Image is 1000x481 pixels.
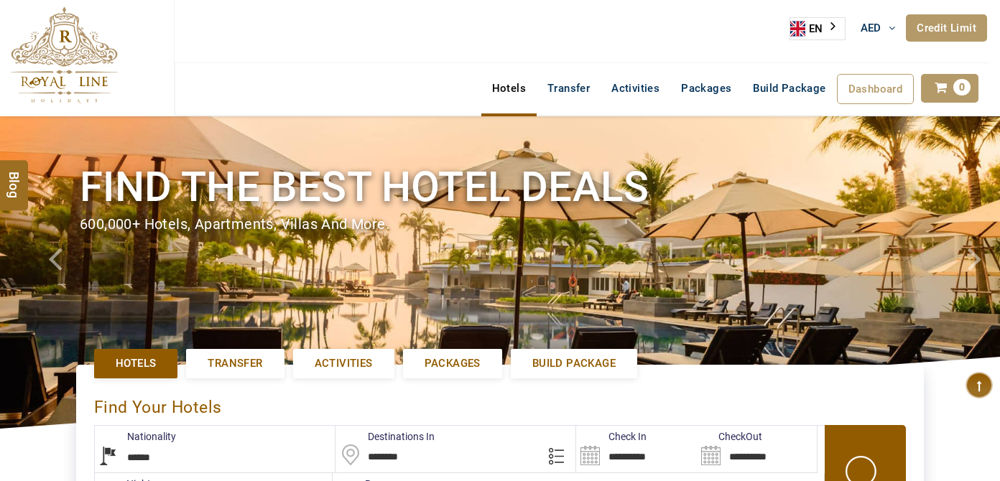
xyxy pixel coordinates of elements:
a: Hotels [94,349,177,378]
a: Build Package [742,74,836,103]
label: Nationality [95,429,176,444]
img: The Royal Line Holidays [11,6,118,103]
div: Language [790,17,846,40]
a: Packages [670,74,742,103]
h1: Find the best hotel deals [80,160,920,214]
a: EN [790,18,845,39]
span: 0 [953,79,971,95]
a: Credit Limit [906,14,987,42]
a: Transfer [186,349,284,378]
div: 600,000+ hotels, apartments, villas and more. [80,214,920,235]
input: Search [697,426,817,472]
label: Check In [576,429,647,444]
aside: Language selected: English [790,17,846,40]
span: Build Package [532,356,616,371]
span: Transfer [208,356,262,371]
label: CheckOut [697,429,762,444]
a: Packages [403,349,502,378]
a: Hotels [481,74,537,103]
input: Search [576,426,696,472]
span: Dashboard [848,83,903,95]
label: Destinations In [335,429,435,444]
a: Transfer [537,74,601,103]
span: AED [861,22,881,34]
a: Build Package [511,349,637,378]
span: Hotels [116,356,156,371]
span: Activities [315,356,373,371]
a: Activities [293,349,394,378]
span: Packages [425,356,481,371]
a: Activities [601,74,670,103]
a: 0 [921,74,978,103]
div: Find Your Hotels [94,383,906,425]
